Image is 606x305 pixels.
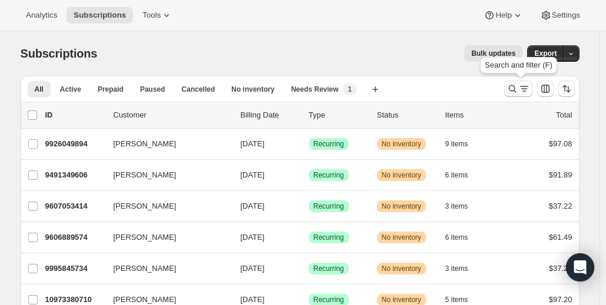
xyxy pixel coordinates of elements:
[106,228,224,247] button: [PERSON_NAME]
[314,295,344,304] span: Recurring
[98,85,124,94] span: Prepaid
[549,264,572,273] span: $37.25
[382,264,421,273] span: No inventory
[114,200,177,212] span: [PERSON_NAME]
[314,233,344,242] span: Recurring
[241,264,265,273] span: [DATE]
[45,260,572,277] div: 9995845734[PERSON_NAME][DATE]SuccessRecurringWarningNo inventory3 items$37.25
[377,109,436,121] p: Status
[556,109,572,121] p: Total
[549,139,572,148] span: $97.08
[19,7,64,24] button: Analytics
[382,170,421,180] span: No inventory
[552,11,580,20] span: Settings
[445,139,468,149] span: 9 items
[314,264,344,273] span: Recurring
[241,109,299,121] p: Billing Date
[45,263,104,274] p: 9995845734
[445,295,468,304] span: 5 items
[348,85,352,94] span: 1
[45,232,104,243] p: 9606889574
[241,233,265,242] span: [DATE]
[45,198,572,214] div: 9607053414[PERSON_NAME][DATE]SuccessRecurringWarningNo inventory3 items$37.22
[533,7,587,24] button: Settings
[445,233,468,242] span: 6 items
[231,85,274,94] span: No inventory
[45,109,104,121] p: ID
[445,198,481,214] button: 3 items
[366,81,385,98] button: Create new view
[45,136,572,152] div: 9926049894[PERSON_NAME][DATE]SuccessRecurringWarningNo inventory9 items$97.08
[382,295,421,304] span: No inventory
[537,81,554,97] button: Customize table column order and visibility
[549,170,572,179] span: $91.89
[445,136,481,152] button: 9 items
[140,85,165,94] span: Paused
[314,170,344,180] span: Recurring
[445,229,481,246] button: 6 items
[382,202,421,211] span: No inventory
[45,138,104,150] p: 9926049894
[241,139,265,148] span: [DATE]
[182,85,215,94] span: Cancelled
[445,202,468,211] span: 3 items
[106,197,224,216] button: [PERSON_NAME]
[45,109,572,121] div: IDCustomerBilling DateTypeStatusItemsTotal
[495,11,511,20] span: Help
[504,81,532,97] button: Search and filter results
[35,85,44,94] span: All
[60,85,81,94] span: Active
[549,295,572,304] span: $97.20
[106,135,224,153] button: [PERSON_NAME]
[464,45,522,62] button: Bulk updates
[74,11,126,20] span: Subscriptions
[241,202,265,210] span: [DATE]
[114,232,177,243] span: [PERSON_NAME]
[114,169,177,181] span: [PERSON_NAME]
[445,260,481,277] button: 3 items
[241,295,265,304] span: [DATE]
[45,229,572,246] div: 9606889574[PERSON_NAME][DATE]SuccessRecurringWarningNo inventory6 items$61.49
[66,7,133,24] button: Subscriptions
[21,47,98,60] span: Subscriptions
[382,233,421,242] span: No inventory
[477,7,530,24] button: Help
[549,233,572,242] span: $61.49
[382,139,421,149] span: No inventory
[26,11,57,20] span: Analytics
[445,109,504,121] div: Items
[241,170,265,179] span: [DATE]
[445,167,481,183] button: 6 items
[445,170,468,180] span: 6 items
[445,264,468,273] span: 3 items
[471,49,515,58] span: Bulk updates
[135,7,179,24] button: Tools
[527,45,564,62] button: Export
[114,263,177,274] span: [PERSON_NAME]
[314,202,344,211] span: Recurring
[314,139,344,149] span: Recurring
[106,166,224,185] button: [PERSON_NAME]
[45,169,104,181] p: 9491349606
[114,138,177,150] span: [PERSON_NAME]
[45,167,572,183] div: 9491349606[PERSON_NAME][DATE]SuccessRecurringWarningNo inventory6 items$91.89
[106,259,224,278] button: [PERSON_NAME]
[45,200,104,212] p: 9607053414
[566,253,594,281] div: Open Intercom Messenger
[309,109,368,121] div: Type
[291,85,339,94] span: Needs Review
[114,109,231,121] p: Customer
[558,81,575,97] button: Sort the results
[142,11,161,20] span: Tools
[534,49,557,58] span: Export
[549,202,572,210] span: $37.22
